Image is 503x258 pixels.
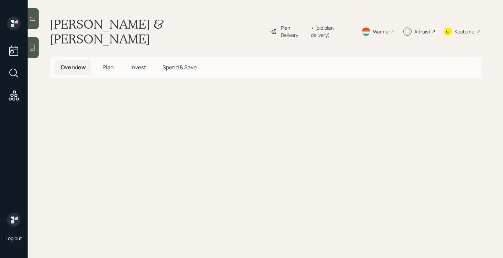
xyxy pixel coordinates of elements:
[6,235,22,241] div: Log out
[414,28,431,35] div: Altruist
[130,63,146,71] span: Invest
[281,24,307,39] div: Plan Delivery
[373,28,390,35] div: Warmer
[50,17,264,46] h1: [PERSON_NAME] & [PERSON_NAME]
[61,63,86,71] span: Overview
[311,24,353,39] div: • (old plan-delivery)
[162,63,197,71] span: Spend & Save
[455,28,476,35] div: Kustomer
[7,213,21,227] img: retirable_logo.png
[102,63,114,71] span: Plan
